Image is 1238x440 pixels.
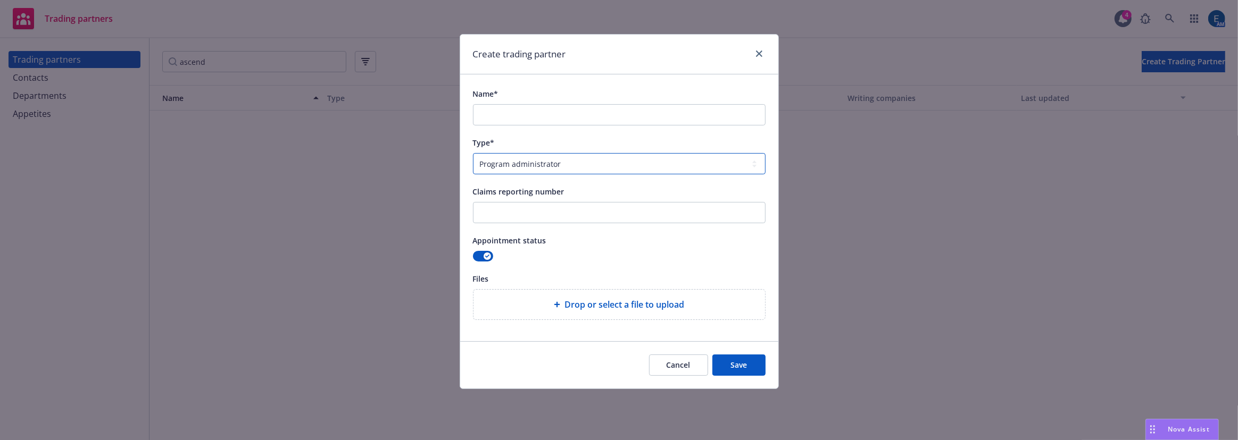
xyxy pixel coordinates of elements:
h1: Create trading partner [473,47,566,61]
span: Files [473,274,489,284]
span: Nova Assist [1168,425,1210,434]
button: Nova Assist [1145,419,1219,440]
div: Drop or select a file to upload [473,289,766,320]
span: Name* [473,89,498,99]
div: Drag to move [1146,419,1159,439]
span: Claims reporting number [473,187,564,197]
span: Drop or select a file to upload [564,298,684,311]
span: Type* [473,138,495,148]
span: Appointment status [473,235,546,246]
button: Cancel [649,354,708,376]
span: Cancel [667,360,691,370]
button: Save [712,354,766,376]
span: Save [730,360,747,370]
a: close [753,47,766,60]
